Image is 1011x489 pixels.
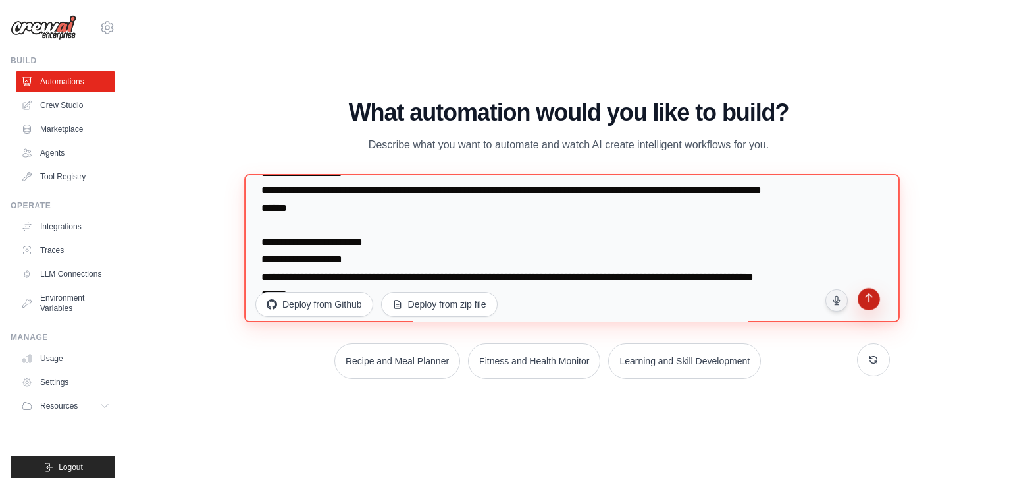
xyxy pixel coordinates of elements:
a: Agents [16,142,115,163]
span: Resources [40,401,78,411]
button: Deploy from zip file [381,292,498,317]
a: Crew Studio [16,95,115,116]
span: Logout [59,462,83,473]
div: Operate [11,200,115,211]
a: Marketplace [16,119,115,140]
a: Usage [16,348,115,369]
button: Deploy from Github [255,292,373,317]
a: LLM Connections [16,264,115,285]
button: Fitness and Health Monitor [468,343,600,379]
button: Logout [11,456,115,478]
a: Environment Variables [16,287,115,319]
a: Traces [16,240,115,261]
button: Resources [16,395,115,417]
a: Automations [16,71,115,92]
div: Manage [11,332,115,343]
h1: What automation would you like to build? [247,100,890,126]
a: Tool Registry [16,166,115,187]
button: Learning and Skill Development [608,343,761,379]
img: Logo [11,15,76,40]
div: Build [11,55,115,66]
button: Recipe and Meal Planner [334,343,460,379]
a: Integrations [16,216,115,237]
p: Describe what you want to automate and watch AI create intelligent workflows for you. [348,136,790,154]
a: Settings [16,372,115,393]
iframe: Chat Widget [945,426,1011,489]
